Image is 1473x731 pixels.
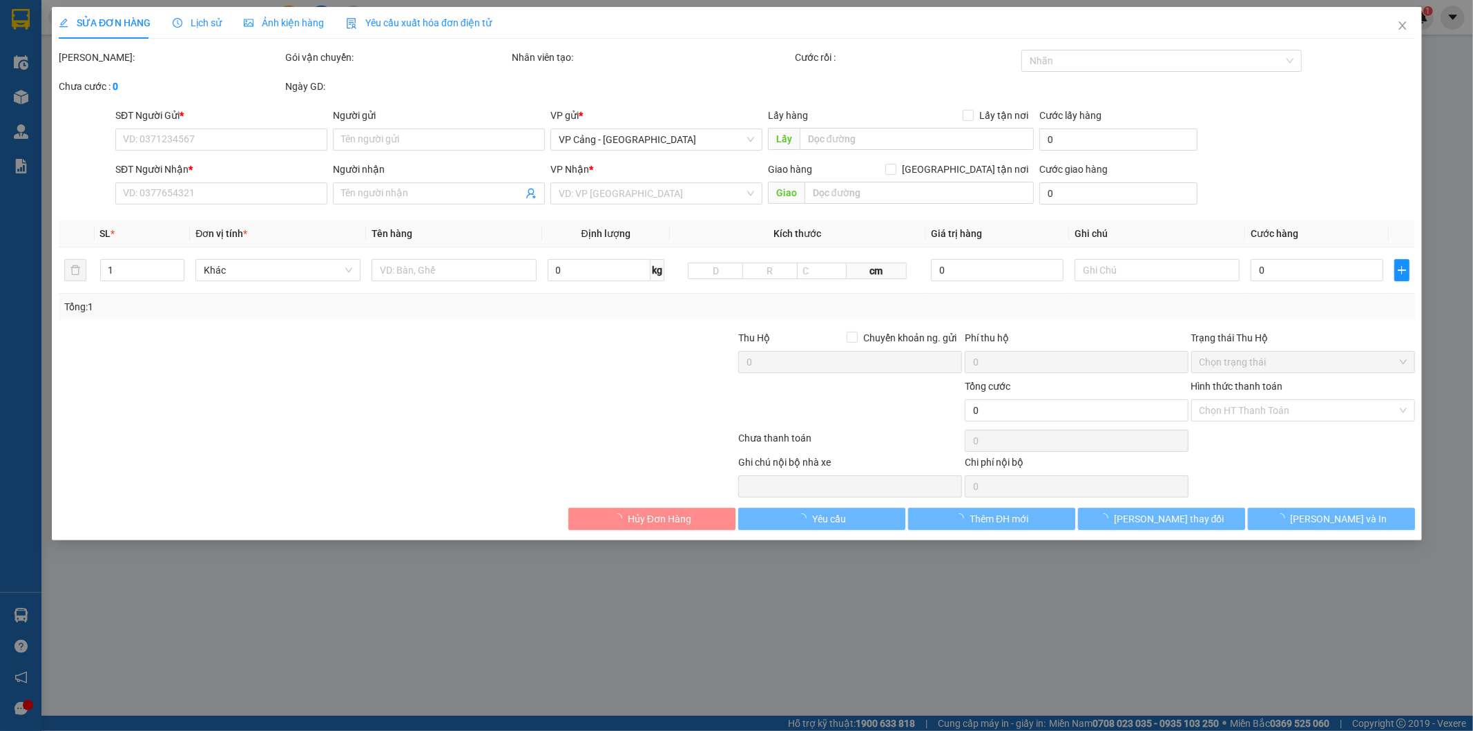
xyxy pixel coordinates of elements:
[512,50,792,65] div: Nhân viên tạo:
[767,164,811,175] span: Giao hàng
[1077,508,1244,530] button: [PERSON_NAME] thay đổi
[794,50,1018,65] div: Cước rồi :
[244,18,253,28] span: picture
[964,455,1188,475] div: Chi phí nội bộ
[799,128,1034,150] input: Dọc đường
[204,260,352,281] span: Khác
[244,17,324,28] span: Ảnh kiện hàng
[1039,110,1101,121] label: Cước lấy hàng
[333,162,545,177] div: Người nhận
[773,228,821,239] span: Kích thước
[931,228,982,239] span: Giá trị hàng
[99,228,110,239] span: SL
[64,299,568,314] div: Tổng: 1
[1069,220,1245,247] th: Ghi chú
[907,508,1075,530] button: Thêm ĐH mới
[857,330,961,345] span: Chuyển khoản ng. gửi
[612,513,627,523] span: loading
[59,79,282,94] div: Chưa cước :
[372,228,412,239] span: Tên hàng
[627,511,691,526] span: Hủy Đơn Hàng
[1251,228,1298,239] span: Cước hàng
[115,162,327,177] div: SĐT Người Nhận
[738,332,769,343] span: Thu Hộ
[1075,259,1240,281] input: Ghi Chú
[568,508,735,530] button: Hủy Đơn Hàng
[1383,7,1421,46] button: Close
[737,430,963,455] div: Chưa thanh toán
[1039,129,1197,151] input: Cước lấy hàng
[1396,20,1407,31] span: close
[333,108,545,123] div: Người gửi
[954,513,970,523] span: loading
[285,50,509,65] div: Gói vận chuyển:
[173,18,182,28] span: clock-circle
[173,17,222,28] span: Lịch sử
[738,455,961,475] div: Ghi chú nội bộ nhà xe
[1275,513,1290,523] span: loading
[1039,182,1197,205] input: Cước giao hàng
[195,228,247,239] span: Đơn vị tính
[964,330,1188,351] div: Phí thu hộ
[285,79,509,94] div: Ngày GD:
[115,108,327,123] div: SĐT Người Gửi
[372,259,537,281] input: VD: Bàn, Ghế
[1191,330,1414,345] div: Trạng thái Thu Hộ
[559,129,754,150] span: VP Cảng - Hà Nội
[581,228,630,239] span: Định lượng
[1395,265,1409,276] span: plus
[738,508,905,530] button: Yêu cầu
[796,263,846,279] input: C
[1114,511,1224,526] span: [PERSON_NAME] thay đổi
[59,50,282,65] div: [PERSON_NAME]:
[1191,381,1282,392] label: Hình thức thanh toán
[970,511,1028,526] span: Thêm ĐH mới
[1247,508,1414,530] button: [PERSON_NAME] và In
[804,182,1034,204] input: Dọc đường
[59,18,68,28] span: edit
[113,81,118,92] b: 0
[896,162,1034,177] span: [GEOGRAPHIC_DATA] tận nơi
[767,110,807,121] span: Lấy hàng
[550,164,589,175] span: VP Nhận
[550,108,762,123] div: VP gửi
[1099,513,1114,523] span: loading
[1290,511,1387,526] span: [PERSON_NAME] và In
[767,128,799,150] span: Lấy
[767,182,804,204] span: Giao
[974,108,1034,123] span: Lấy tận nơi
[846,263,907,279] span: cm
[742,263,798,279] input: R
[1199,352,1406,372] span: Chọn trạng thái
[526,188,537,199] span: user-add
[964,381,1010,392] span: Tổng cước
[1394,259,1409,281] button: plus
[59,17,151,28] span: SỬA ĐƠN HÀNG
[64,259,86,281] button: delete
[812,511,846,526] span: Yêu cầu
[346,18,357,29] img: icon
[797,513,812,523] span: loading
[1039,164,1108,175] label: Cước giao hàng
[650,259,664,281] span: kg
[346,17,492,28] span: Yêu cầu xuất hóa đơn điện tử
[688,263,743,279] input: D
